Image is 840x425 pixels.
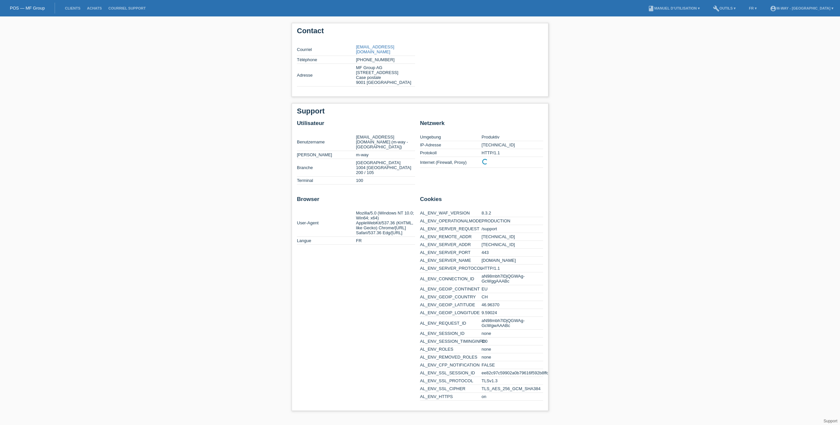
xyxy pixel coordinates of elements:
[482,330,543,337] td: none
[356,151,415,159] td: m-way
[356,44,394,54] a: [EMAIL_ADDRESS][DOMAIN_NAME]
[420,337,482,345] td: AL_ENV_SESSION_TIMINGINFO
[297,159,356,177] td: Branche
[297,151,356,159] td: [PERSON_NAME]
[297,196,415,206] h2: Browser
[420,257,482,264] td: AL_ENV_SERVER_NAME
[10,6,45,11] a: POS — MF Group
[482,385,543,393] td: TLS_AES_256_GCM_SHA384
[482,317,543,330] td: aN98mbh7lDjQGWAg-GcWgwAAABc
[482,209,543,217] td: 8.3.2
[297,64,356,87] td: Adresse
[713,5,720,12] i: build
[420,272,482,285] td: AL_ENV_CONNECTION_ID
[420,209,482,217] td: AL_ENV_WAF_VERSION
[297,27,543,35] h1: Contact
[356,159,415,177] td: [GEOGRAPHIC_DATA] 1004 [GEOGRAPHIC_DATA] 200 / 105
[84,6,105,10] a: Achats
[356,64,415,87] td: MF Group AG [STREET_ADDRESS] Case postale 9001 [GEOGRAPHIC_DATA]
[105,6,149,10] a: Courriel Support
[62,6,84,10] a: Clients
[420,249,482,257] td: AL_ENV_SERVER_PORT
[420,133,482,141] td: Umgebung
[420,385,482,393] td: AL_ENV_SSL_CIPHER
[297,237,356,245] td: Langue
[356,209,415,237] td: Mozilla/5.0 (Windows NT 10.0; Win64; x64) AppleWebKit/537.36 (KHTML, like Gecko) Chrome/[URL] Saf...
[482,285,543,293] td: EU
[482,393,543,401] td: on
[420,120,543,130] h2: Netzwerk
[297,43,356,56] td: Courriel
[420,264,482,272] td: AL_ENV_SERVER_PROTOCOL
[420,301,482,309] td: AL_ENV_GEOIP_LATITUDE
[297,120,415,130] h2: Utilisateur
[482,272,543,285] td: aN98mbh7lDjQGWAg-GcWggAAABc
[767,6,837,10] a: account_circlem-way - [GEOGRAPHIC_DATA] ▾
[482,133,543,141] td: Produktiv
[482,158,488,165] img: loading_inline_small.gif
[482,353,543,361] td: none
[420,345,482,353] td: AL_ENV_ROLES
[420,241,482,249] td: AL_ENV_SERVER_ADDR
[482,369,543,377] td: ee82c97c59902a0b79616f592b8ffdeb195719c67699e968face229311925a06
[482,345,543,353] td: none
[710,6,739,10] a: buildOutils ▾
[482,337,543,345] td: 0:0
[648,5,654,12] i: book
[482,293,543,301] td: CH
[420,353,482,361] td: AL_ENV_REMOVED_ROLES
[420,196,543,206] h2: Cookies
[297,107,543,115] h1: Support
[824,419,837,423] a: Support
[420,285,482,293] td: AL_ENV_GEOIP_CONTINENT
[356,56,415,64] td: [PHONE_NUMBER]
[356,177,415,185] td: 100
[420,330,482,337] td: AL_ENV_SESSION_ID
[482,361,543,369] td: FALSE
[420,369,482,377] td: AL_ENV_SSL_SESSION_ID
[420,233,482,241] td: AL_ENV_REMOTE_ADDR
[297,133,356,151] td: Benutzername
[482,257,543,264] td: [DOMAIN_NAME]
[482,141,543,149] td: [TECHNICAL_ID]
[297,177,356,185] td: Terminal
[420,225,482,233] td: AL_ENV_SERVER_REQUEST
[482,264,543,272] td: HTTP/1.1
[420,393,482,401] td: AL_ENV_HTTPS
[482,233,543,241] td: [TECHNICAL_ID]
[420,293,482,301] td: AL_ENV_GEOIP_COUNTRY
[746,6,760,10] a: FR ▾
[482,149,543,157] td: HTTP/1.1
[297,209,356,237] td: User-Agent
[297,56,356,64] td: Téléphone
[420,149,482,157] td: Protokoll
[482,249,543,257] td: 443
[482,241,543,249] td: [TECHNICAL_ID]
[420,309,482,317] td: AL_ENV_GEOIP_LONGITUDE
[420,217,482,225] td: AL_ENV_OPERATIONALMODE
[770,5,776,12] i: account_circle
[482,301,543,309] td: 46.96370
[482,217,543,225] td: PRODUCTION
[482,377,543,385] td: TLSv1.3
[420,377,482,385] td: AL_ENV_SSL_PROTOCOL
[644,6,703,10] a: bookManuel d’utilisation ▾
[356,237,415,245] td: FR
[482,309,543,317] td: 9.59024
[420,141,482,149] td: IP-Adresse
[482,225,543,233] td: /support
[420,157,482,168] td: Internet (Firewall, Proxy)
[356,133,415,151] td: [EMAIL_ADDRESS][DOMAIN_NAME] (m-way - [GEOGRAPHIC_DATA])
[420,317,482,330] td: AL_ENV_REQUEST_ID
[420,361,482,369] td: AL_ENV_CFP_NOTIFICATION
